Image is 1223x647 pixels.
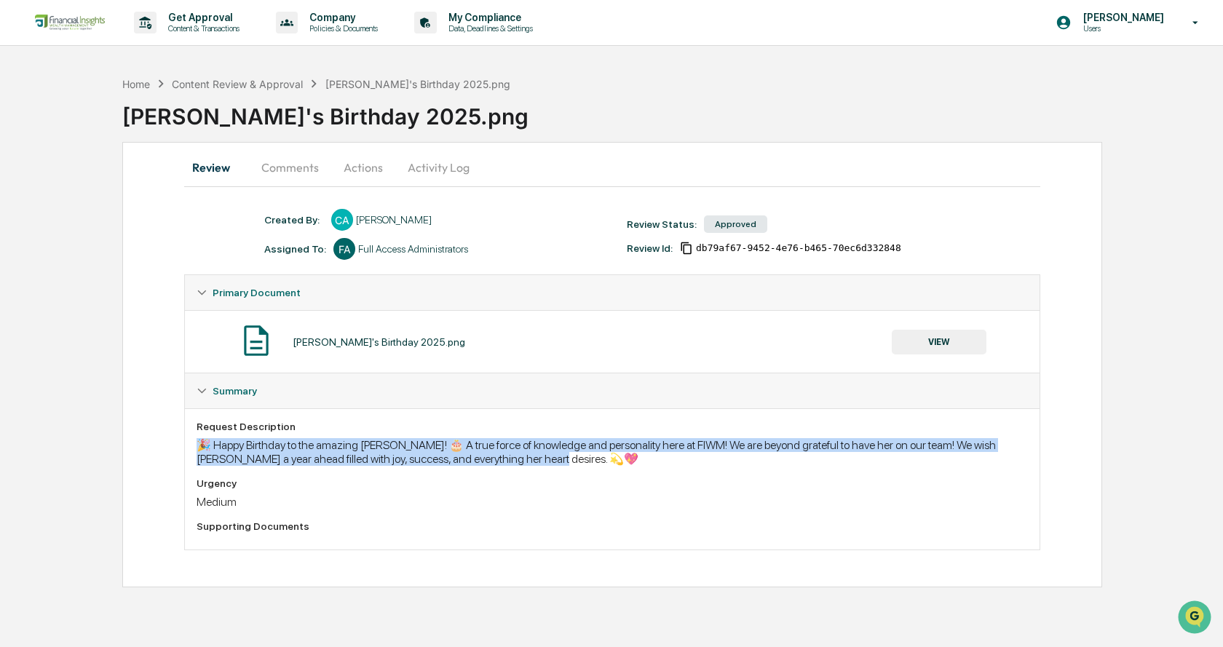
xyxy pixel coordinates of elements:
[627,242,673,254] div: Review Id:
[680,242,693,255] span: Copy Id
[396,150,481,185] button: Activity Log
[106,185,117,197] div: 🗄️
[331,150,396,185] button: Actions
[122,78,150,90] div: Home
[15,213,26,224] div: 🔎
[1072,23,1171,33] p: Users
[238,322,274,359] img: Document Icon
[184,150,1040,185] div: secondary tabs example
[29,211,92,226] span: Data Lookup
[1072,12,1171,23] p: [PERSON_NAME]
[298,12,385,23] p: Company
[298,23,385,33] p: Policies & Documents
[120,183,181,198] span: Attestations
[185,275,1040,310] div: Primary Document
[15,31,265,54] p: How can we help?
[197,477,1028,489] div: Urgency
[172,78,303,90] div: Content Review & Approval
[197,520,1028,532] div: Supporting Documents
[892,330,986,354] button: VIEW
[185,373,1040,408] div: Summary
[185,310,1040,373] div: Primary Document
[213,287,301,298] span: Primary Document
[1176,599,1216,638] iframe: Open customer support
[145,247,176,258] span: Pylon
[29,183,94,198] span: Preclearance
[15,185,26,197] div: 🖐️
[157,23,247,33] p: Content & Transactions
[157,12,247,23] p: Get Approval
[9,205,98,231] a: 🔎Data Lookup
[184,150,250,185] button: Review
[333,238,355,260] div: FA
[248,116,265,133] button: Start new chat
[437,23,540,33] p: Data, Deadlines & Settings
[293,336,465,348] div: [PERSON_NAME]'s Birthday 2025.png
[50,111,239,126] div: Start new chat
[704,215,767,233] div: Approved
[696,242,901,254] span: db79af67-9452-4e76-b465-70ec6d332848
[15,111,41,138] img: 1746055101610-c473b297-6a78-478c-a979-82029cc54cd1
[197,438,1028,466] div: 🎉 Happy Birthday to the amazing [PERSON_NAME]! 🎂 A true force of knowledge and personality here a...
[197,421,1028,432] div: Request Description
[9,178,100,204] a: 🖐️Preclearance
[358,243,468,255] div: Full Access Administrators
[213,385,257,397] span: Summary
[250,150,331,185] button: Comments
[437,12,540,23] p: My Compliance
[100,178,186,204] a: 🗄️Attestations
[197,495,1028,509] div: Medium
[103,246,176,258] a: Powered byPylon
[35,15,105,31] img: logo
[122,92,1223,130] div: [PERSON_NAME]'s Birthday 2025.png
[264,243,326,255] div: Assigned To:
[185,408,1040,549] div: Summary
[331,209,353,231] div: CA
[356,214,432,226] div: [PERSON_NAME]
[264,214,324,226] div: Created By: ‎ ‎
[325,78,510,90] div: [PERSON_NAME]'s Birthday 2025.png
[627,218,697,230] div: Review Status:
[50,126,184,138] div: We're available if you need us!
[38,66,240,82] input: Clear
